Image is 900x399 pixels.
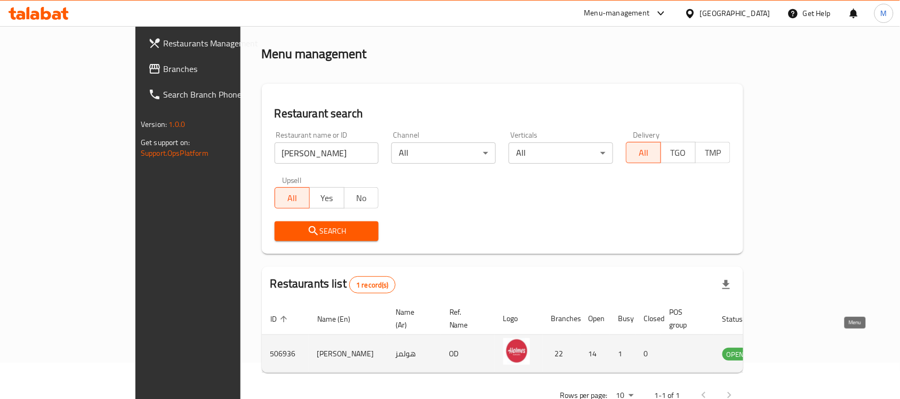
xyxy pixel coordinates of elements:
[391,142,496,164] div: All
[141,117,167,131] span: Version:
[387,335,441,373] td: هولمز
[163,37,277,50] span: Restaurants Management
[344,187,379,209] button: No
[282,177,302,184] label: Upsell
[631,145,657,161] span: All
[670,306,701,331] span: POS group
[610,302,636,335] th: Busy
[350,280,395,290] span: 1 record(s)
[695,142,730,163] button: TMP
[140,56,286,82] a: Branches
[270,276,396,293] h2: Restaurants list
[309,187,344,209] button: Yes
[163,88,277,101] span: Search Branch Phone
[262,45,367,62] h2: Menu management
[881,7,887,19] span: M
[140,82,286,107] a: Search Branch Phone
[722,348,749,361] span: OPEN
[610,335,636,373] td: 1
[441,335,495,373] td: OD
[349,190,375,206] span: No
[722,313,757,325] span: Status
[317,313,364,325] span: Name (En)
[700,145,726,161] span: TMP
[349,276,396,293] div: Total records count
[270,313,291,325] span: ID
[633,131,660,139] label: Delivery
[283,225,371,238] span: Search
[396,306,428,331] span: Name (Ar)
[580,302,610,335] th: Open
[275,142,379,164] input: Search for restaurant name or ID..
[509,142,613,164] div: All
[543,335,580,373] td: 22
[636,335,661,373] td: 0
[449,306,482,331] span: Ref. Name
[309,335,387,373] td: [PERSON_NAME]
[661,142,696,163] button: TGO
[275,106,730,122] h2: Restaurant search
[700,7,770,19] div: [GEOGRAPHIC_DATA]
[163,62,277,75] span: Branches
[168,117,185,131] span: 1.0.0
[503,338,530,365] img: Holmes
[275,187,310,209] button: All
[626,142,661,163] button: All
[275,221,379,241] button: Search
[262,302,807,373] table: enhanced table
[543,302,580,335] th: Branches
[584,7,650,20] div: Menu-management
[713,272,739,298] div: Export file
[580,335,610,373] td: 14
[279,190,306,206] span: All
[140,30,286,56] a: Restaurants Management
[495,302,543,335] th: Logo
[141,146,208,160] a: Support.OpsPlatform
[141,135,190,149] span: Get support on:
[665,145,692,161] span: TGO
[314,190,340,206] span: Yes
[636,302,661,335] th: Closed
